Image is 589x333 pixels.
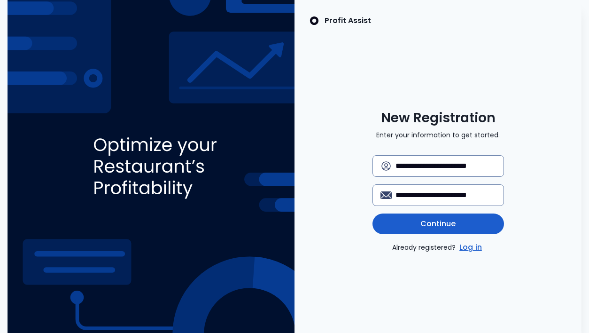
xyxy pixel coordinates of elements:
[457,242,484,253] a: Log in
[376,130,500,140] p: Enter your information to get started.
[325,15,371,26] p: Profit Assist
[420,218,456,230] span: Continue
[392,242,484,253] p: Already registered?
[310,15,319,26] img: SpotOn Logo
[372,214,504,234] button: Continue
[381,110,496,127] span: New Registration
